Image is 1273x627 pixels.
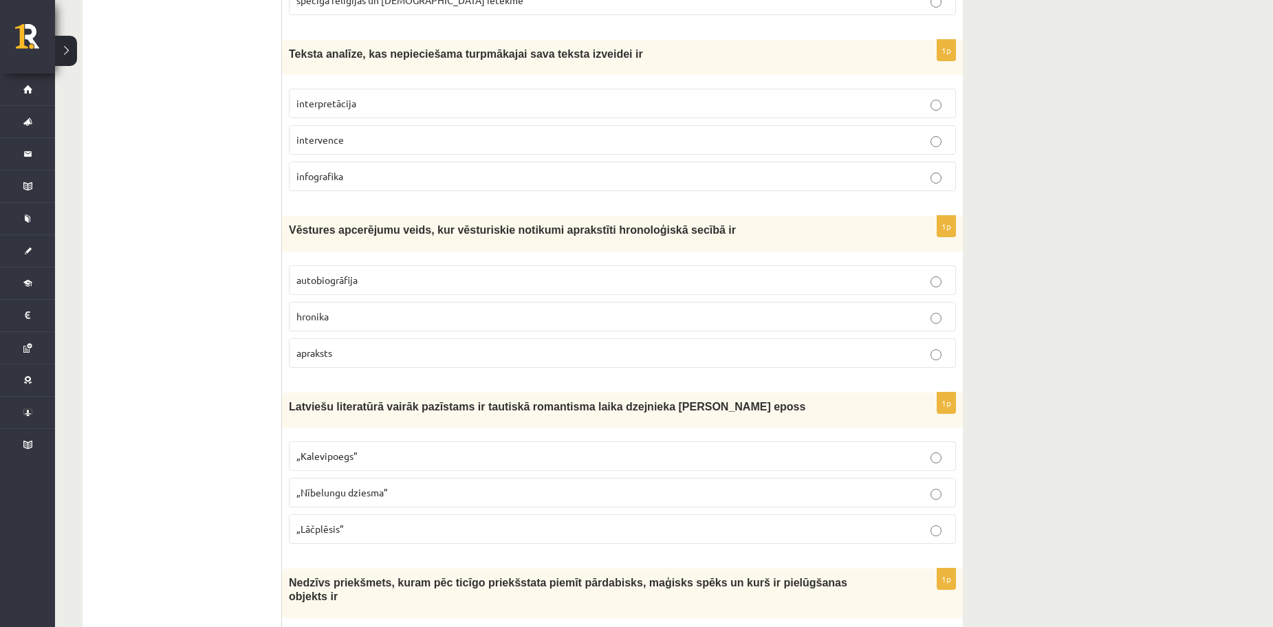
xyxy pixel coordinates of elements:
p: 1p [937,568,956,590]
input: hronika [931,313,942,324]
a: Rīgas 1. Tālmācības vidusskola [15,24,55,58]
span: „Lāčplēsis” [296,522,344,535]
span: autobiogrāfija [296,274,358,286]
span: apraksts [296,346,332,359]
input: intervence [931,136,942,147]
input: „Lāčplēsis” [931,525,942,536]
span: hronika [296,310,329,322]
span: Teksta analīze, kas nepieciešama turpmākajai sava teksta izveidei ir [289,48,643,60]
input: infografika [931,173,942,184]
span: infografika [296,170,343,182]
input: „Nībelungu dziesma” [931,489,942,500]
span: „Kalevipoegs” [296,450,358,462]
input: „Kalevipoegs” [931,452,942,463]
span: „Nībelungu dziesma” [296,486,388,498]
span: intervence [296,133,344,146]
p: 1p [937,215,956,237]
input: autobiogrāfija [931,276,942,287]
span: interpretācija [296,97,356,109]
span: Latviešu literatūrā vairāk pazīstams ir tautiskā romantisma laika dzejnieka [PERSON_NAME] eposs [289,401,805,412]
span: Vēstures apcerējumu veids, kur vēsturiskie notikumi aprakstīti hronoloģiskā secībā ir [289,224,736,236]
p: 1p [937,392,956,414]
p: 1p [937,39,956,61]
span: Nedzīvs priekšmets, kuram pēc ticīgo priekšstata piemīt pārdabisks, maģisks spēks un kurš ir piel... [289,577,847,603]
input: interpretācija [931,100,942,111]
input: apraksts [931,349,942,360]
